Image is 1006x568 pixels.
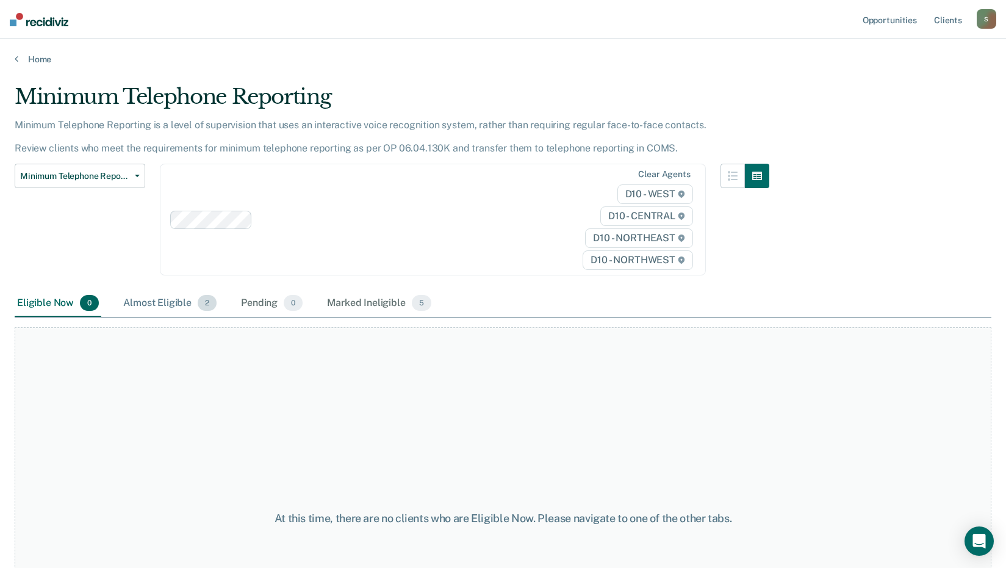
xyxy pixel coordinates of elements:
[583,250,692,270] span: D10 - NORTHWEST
[15,84,769,119] div: Minimum Telephone Reporting
[325,290,434,317] div: Marked Ineligible5
[977,9,996,29] button: S
[965,526,994,556] div: Open Intercom Messenger
[585,228,692,248] span: D10 - NORTHEAST
[600,206,693,226] span: D10 - CENTRAL
[80,295,99,311] span: 0
[617,184,693,204] span: D10 - WEST
[121,290,219,317] div: Almost Eligible2
[15,164,145,188] button: Minimum Telephone Reporting
[638,169,690,180] div: Clear agents
[10,13,68,26] img: Recidiviz
[15,290,101,317] div: Eligible Now0
[20,171,130,181] span: Minimum Telephone Reporting
[239,290,305,317] div: Pending0
[284,295,303,311] span: 0
[15,54,991,65] a: Home
[412,295,431,311] span: 5
[198,295,217,311] span: 2
[259,512,747,525] div: At this time, there are no clients who are Eligible Now. Please navigate to one of the other tabs.
[15,119,706,154] p: Minimum Telephone Reporting is a level of supervision that uses an interactive voice recognition ...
